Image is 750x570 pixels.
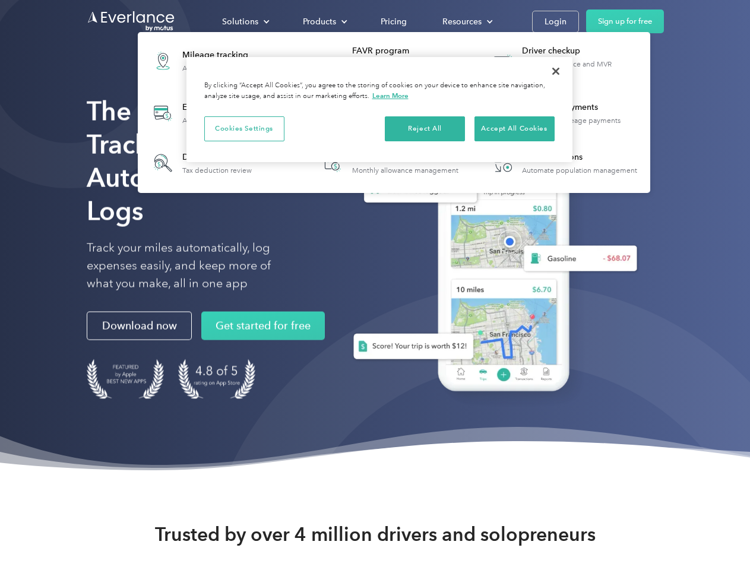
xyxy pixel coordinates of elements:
img: Everlance, mileage tracker app, expense tracking app [334,113,647,409]
a: Get started for free [201,312,325,340]
a: Download now [87,312,192,340]
img: Badge for Featured by Apple Best New Apps [87,359,164,399]
button: Accept All Cookies [474,116,555,141]
div: Products [291,11,357,32]
button: Cookies Settings [204,116,284,141]
div: Solutions [210,11,279,32]
div: Cookie banner [186,57,572,162]
div: Mileage tracking [182,49,260,61]
div: By clicking “Accept All Cookies”, you agree to the storing of cookies on your device to enhance s... [204,81,555,102]
p: Track your miles automatically, log expenses easily, and keep more of what you make, all in one app [87,239,299,293]
div: Tax deduction review [182,166,252,175]
a: Driver checkupLicense, insurance and MVR verification [483,39,644,83]
a: Expense trackingAutomatic transaction logs [144,91,274,135]
a: Sign up for free [586,9,664,33]
button: Close [543,58,569,84]
img: 4.9 out of 5 stars on the app store [178,359,255,399]
div: Automatic transaction logs [182,116,268,125]
div: HR Integrations [522,151,637,163]
a: Login [532,11,579,33]
div: Automatic mileage logs [182,64,260,72]
strong: Trusted by over 4 million drivers and solopreneurs [155,522,596,546]
a: Pricing [369,11,419,32]
a: More information about your privacy, opens in a new tab [372,91,409,100]
a: Accountable planMonthly allowance management [314,144,464,182]
div: Deduction finder [182,151,252,163]
div: Resources [431,11,502,32]
div: Resources [442,14,482,29]
div: Pricing [381,14,407,29]
div: Driver checkup [522,45,644,57]
nav: Products [138,32,650,193]
button: Reject All [385,116,465,141]
div: Solutions [222,14,258,29]
div: Automate population management [522,166,637,175]
div: Expense tracking [182,102,268,113]
a: Go to homepage [87,10,176,33]
div: Monthly allowance management [352,166,458,175]
a: HR IntegrationsAutomate population management [483,144,643,182]
a: FAVR programFixed & Variable Rate reimbursement design & management [314,39,474,83]
div: Login [545,14,567,29]
div: Products [303,14,336,29]
a: Mileage trackingAutomatic mileage logs [144,39,265,83]
div: FAVR program [352,45,474,57]
div: License, insurance and MVR verification [522,60,644,77]
div: Privacy [186,57,572,162]
a: Deduction finderTax deduction review [144,144,258,182]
